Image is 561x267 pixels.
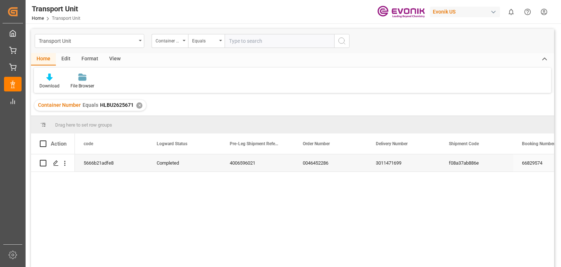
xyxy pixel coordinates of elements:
button: Evonik US [430,5,503,19]
div: f08a37ab886e [440,154,513,172]
div: 4006596021 [221,154,294,172]
img: Evonik-brand-mark-Deep-Purple-RGB.jpeg_1700498283.jpeg [377,5,425,18]
span: Shipment Code [449,141,479,146]
a: Home [32,16,44,21]
div: Format [76,53,104,65]
span: Delivery Number [376,141,408,146]
span: Container Number [38,102,81,108]
span: Drag here to set row groups [55,122,112,128]
div: Transport Unit [32,3,80,14]
div: View [104,53,126,65]
div: Container Number [156,36,180,44]
div: Completed [148,154,221,172]
button: search button [334,34,350,48]
span: HLBU2625671 [100,102,134,108]
span: code [84,141,93,146]
div: Equals [192,36,217,44]
div: ✕ [136,102,142,109]
div: Transport Unit [39,36,136,45]
button: open menu [188,34,225,48]
div: Action [51,140,66,147]
button: Help Center [519,4,536,20]
button: open menu [35,34,144,48]
div: File Browser [70,83,94,89]
div: 3011471699 [367,154,440,172]
span: Logward Status [157,141,187,146]
div: 5666b21adfe8 [75,154,148,172]
input: Type to search [225,34,334,48]
div: Edit [56,53,76,65]
span: Equals [83,102,98,108]
div: Press SPACE to select this row. [31,154,75,172]
span: Booking Number [522,141,555,146]
button: show 0 new notifications [503,4,519,20]
div: Home [31,53,56,65]
div: Download [39,83,60,89]
div: Evonik US [430,7,500,17]
div: 0046452286 [294,154,367,172]
span: Pre-Leg Shipment Reference Evonik [230,141,279,146]
span: Order Number [303,141,330,146]
button: open menu [152,34,188,48]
